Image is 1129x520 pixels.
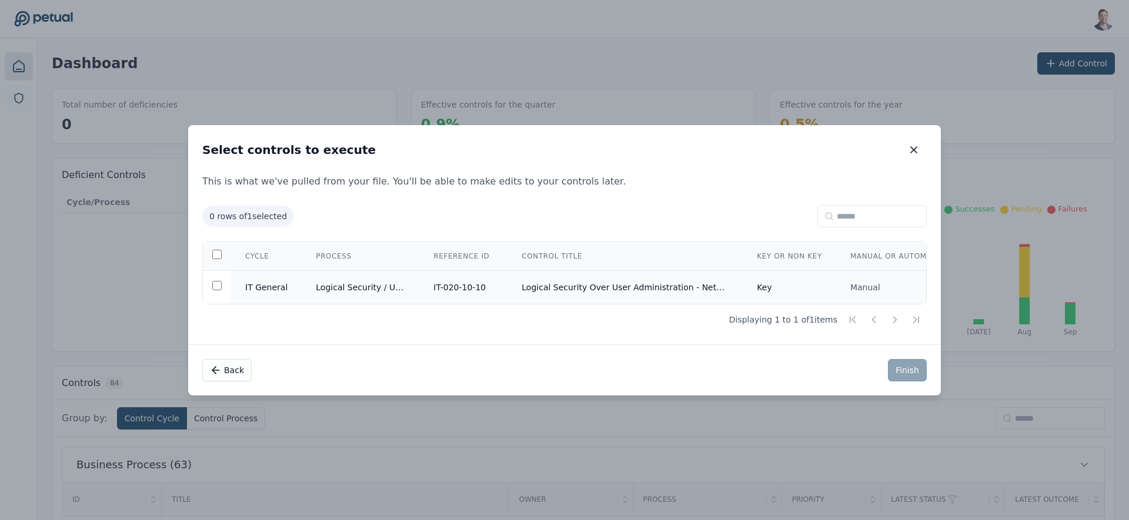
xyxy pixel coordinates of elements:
[836,270,961,304] td: Manual
[231,242,302,271] th: Cycle
[743,270,836,304] td: Key
[419,270,507,304] td: IT-020-10-10
[888,359,927,381] button: Finish
[202,309,927,330] div: Displaying 1 to 1 of 1 items
[507,242,743,271] th: Control Title
[419,242,507,271] th: Reference ID
[202,359,252,381] button: Back
[302,270,419,304] td: Logical Security / User Administration
[507,270,743,304] td: Logical Security Over User Administration - NetSuite
[884,309,906,330] button: Next
[906,309,927,330] button: Last
[202,206,294,227] span: 0 rows of 1 selected
[188,175,941,189] p: This is what we've pulled from your file. You'll be able to make edits to your controls later.
[863,309,884,330] button: Previous
[842,309,863,330] button: First
[202,142,376,158] h2: Select controls to execute
[302,242,419,271] th: Process
[836,242,961,271] th: Manual or Automated
[743,242,836,271] th: Key or Non Key
[231,270,302,304] td: IT General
